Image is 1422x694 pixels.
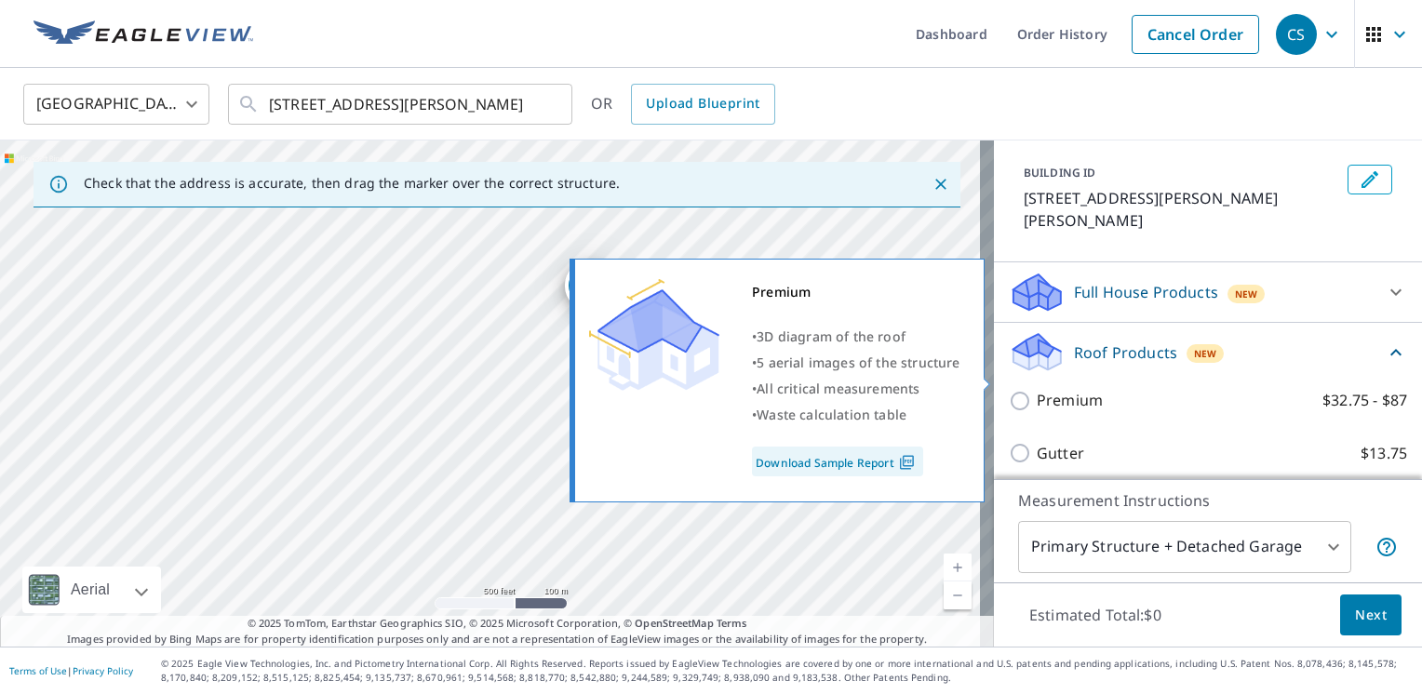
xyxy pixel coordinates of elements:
span: 3D diagram of the roof [757,327,906,345]
span: 5 aerial images of the structure [757,354,959,371]
p: © 2025 Eagle View Technologies, Inc. and Pictometry International Corp. All Rights Reserved. Repo... [161,657,1413,685]
p: $13.75 [1361,442,1407,465]
div: Premium [752,279,960,305]
div: OR [591,84,775,125]
p: Estimated Total: $0 [1014,594,1176,635]
img: Premium [589,279,719,391]
div: CS [1276,14,1317,55]
button: Edit building 1 [1348,165,1392,194]
p: Premium [1037,389,1103,412]
div: • [752,324,960,350]
div: Primary Structure + Detached Garage [1018,521,1351,573]
div: Aerial [65,567,115,613]
img: Pdf Icon [894,454,919,471]
p: Check that the address is accurate, then drag the marker over the correct structure. [84,175,620,192]
span: New [1194,346,1217,361]
span: Upload Blueprint [646,92,759,115]
p: Full House Products [1074,281,1218,303]
p: Roof Products [1074,341,1177,364]
p: $32.75 - $87 [1322,389,1407,412]
p: Measurement Instructions [1018,489,1398,512]
a: Download Sample Report [752,447,923,476]
a: Current Level 16, Zoom Out [944,581,972,609]
div: • [752,376,960,402]
div: Dropped pin, building 1, Residential property, 904 Howard Ave Du Bois, PA 15801 [565,261,613,319]
a: Current Level 16, Zoom In [944,554,972,581]
a: Terms [717,616,747,630]
input: Search by address or latitude-longitude [269,78,534,130]
a: Cancel Order [1132,15,1259,54]
button: Close [929,172,953,196]
a: Privacy Policy [73,664,133,677]
a: Terms of Use [9,664,67,677]
div: [GEOGRAPHIC_DATA] [23,78,209,130]
div: Full House ProductsNew [1009,270,1407,314]
div: • [752,350,960,376]
a: OpenStreetMap [635,616,713,630]
span: © 2025 TomTom, Earthstar Geographics SIO, © 2025 Microsoft Corporation, © [248,616,747,632]
span: Your report will include the primary structure and a detached garage if one exists. [1375,536,1398,558]
div: Aerial [22,567,161,613]
div: • [752,402,960,428]
span: Waste calculation table [757,406,906,423]
a: Upload Blueprint [631,84,774,125]
span: New [1235,287,1258,301]
p: BUILDING ID [1024,165,1095,180]
p: [STREET_ADDRESS][PERSON_NAME][PERSON_NAME] [1024,187,1340,232]
div: Roof ProductsNew [1009,330,1407,374]
button: Next [1340,594,1402,636]
p: Gutter [1037,442,1084,465]
img: EV Logo [34,20,253,48]
span: Next [1355,604,1387,627]
p: | [9,665,133,676]
span: All critical measurements [757,380,919,397]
